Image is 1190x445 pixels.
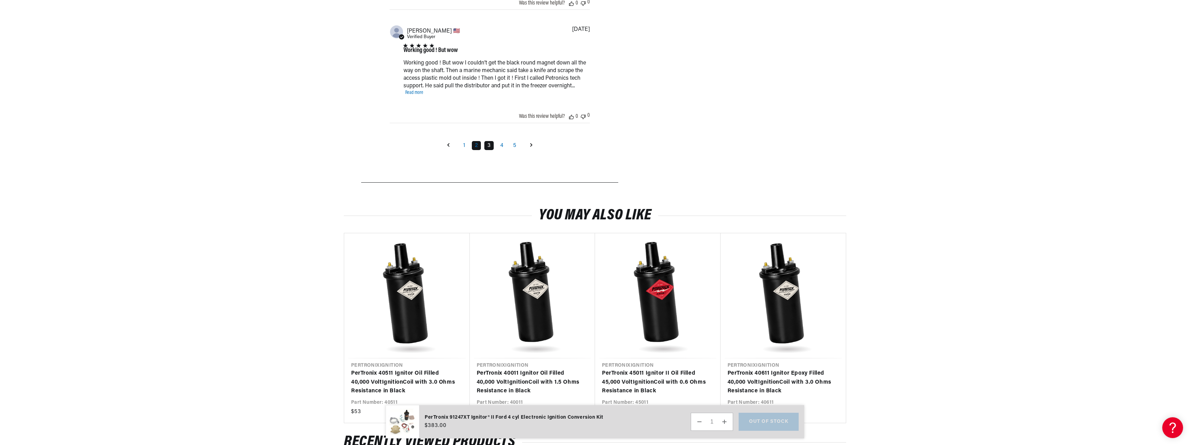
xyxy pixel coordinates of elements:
[407,27,460,34] span: Matt L.
[519,114,565,119] div: Was this review helpful?
[497,141,507,150] a: Goto Page 4
[602,369,707,396] a: PerTronix 45011 Ignitor II Oil Filled 45,000 Volt Ignition Coil with 0.6 Ohms Resistance in Black
[386,405,419,439] img: PerTronix 91247XT Ignitor® II Ford 4 cyl Electronic Ignition Conversion Kit
[405,90,423,95] a: Read more
[351,369,456,396] a: PerTronix 40511 Ignitor Oil Filled 40,000 VoltIgnitionCoil with 3.0 Ohms Resistance in Black
[484,141,494,150] a: Goto Page 3
[569,0,574,6] div: Vote up
[344,209,846,222] h2: You may also like
[576,114,578,119] div: 0
[460,141,468,150] a: Goto Page 1
[519,0,565,6] div: Was this review helpful?
[587,113,590,119] div: 0
[407,35,435,39] span: Verified Buyer
[525,140,538,151] a: Goto next page
[576,0,578,6] div: 0
[572,27,590,32] div: [DATE]
[510,141,519,150] a: Goto Page 5
[477,369,581,396] a: PerTronix 40011 Ignitor Oil Filled 40,000 VoltIgnitionCoil with 1.5 Ohms Resistance in Black
[728,369,832,396] a: PerTronix 40611 Ignitor Epoxy Filled 40,000 VoltIgnitionCoil with 3.0 Ohms Resistance in Black
[425,421,447,430] span: $383.00
[442,140,455,151] a: Goto previous page
[472,141,481,150] a: Page 2
[581,113,586,119] div: Vote down
[425,414,603,421] div: PerTronix 91247XT Ignitor® II Ford 4 cyl Electronic Ignition Conversion Kit
[569,114,574,119] div: Vote up
[403,47,458,54] div: Working good ! But wow
[403,44,458,47] div: 5 star rating out of 5 stars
